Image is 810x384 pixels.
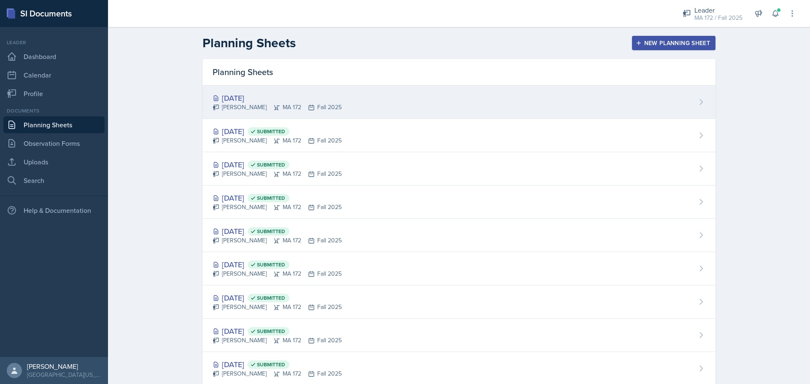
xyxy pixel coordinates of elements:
[213,136,342,145] div: [PERSON_NAME] MA 172 Fall 2025
[3,67,105,83] a: Calendar
[3,172,105,189] a: Search
[213,103,342,112] div: [PERSON_NAME] MA 172 Fall 2025
[637,40,710,46] div: New Planning Sheet
[202,59,715,86] div: Planning Sheets
[213,336,342,345] div: [PERSON_NAME] MA 172 Fall 2025
[257,161,285,168] span: Submitted
[3,135,105,152] a: Observation Forms
[213,226,342,237] div: [DATE]
[257,128,285,135] span: Submitted
[257,328,285,335] span: Submitted
[27,371,101,379] div: [GEOGRAPHIC_DATA][US_STATE] in [GEOGRAPHIC_DATA]
[213,126,342,137] div: [DATE]
[213,159,342,170] div: [DATE]
[202,219,715,252] a: [DATE] Submitted [PERSON_NAME]MA 172Fall 2025
[694,5,742,15] div: Leader
[213,169,342,178] div: [PERSON_NAME] MA 172 Fall 2025
[3,107,105,115] div: Documents
[213,203,342,212] div: [PERSON_NAME] MA 172 Fall 2025
[213,236,342,245] div: [PERSON_NAME] MA 172 Fall 2025
[202,185,715,219] a: [DATE] Submitted [PERSON_NAME]MA 172Fall 2025
[257,261,285,268] span: Submitted
[202,285,715,319] a: [DATE] Submitted [PERSON_NAME]MA 172Fall 2025
[3,39,105,46] div: Leader
[213,325,342,337] div: [DATE]
[694,13,742,22] div: MA 172 / Fall 2025
[632,36,715,50] button: New Planning Sheet
[3,116,105,133] a: Planning Sheets
[27,362,101,371] div: [PERSON_NAME]
[202,319,715,352] a: [DATE] Submitted [PERSON_NAME]MA 172Fall 2025
[3,48,105,65] a: Dashboard
[213,192,342,204] div: [DATE]
[257,195,285,201] span: Submitted
[202,86,715,119] a: [DATE] [PERSON_NAME]MA 172Fall 2025
[202,152,715,185] a: [DATE] Submitted [PERSON_NAME]MA 172Fall 2025
[213,259,342,270] div: [DATE]
[257,295,285,301] span: Submitted
[202,119,715,152] a: [DATE] Submitted [PERSON_NAME]MA 172Fall 2025
[257,361,285,368] span: Submitted
[213,369,342,378] div: [PERSON_NAME] MA 172 Fall 2025
[3,85,105,102] a: Profile
[202,252,715,285] a: [DATE] Submitted [PERSON_NAME]MA 172Fall 2025
[3,202,105,219] div: Help & Documentation
[202,35,296,51] h2: Planning Sheets
[213,303,342,311] div: [PERSON_NAME] MA 172 Fall 2025
[3,153,105,170] a: Uploads
[213,292,342,303] div: [DATE]
[213,92,342,104] div: [DATE]
[213,359,342,370] div: [DATE]
[213,269,342,278] div: [PERSON_NAME] MA 172 Fall 2025
[257,228,285,235] span: Submitted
